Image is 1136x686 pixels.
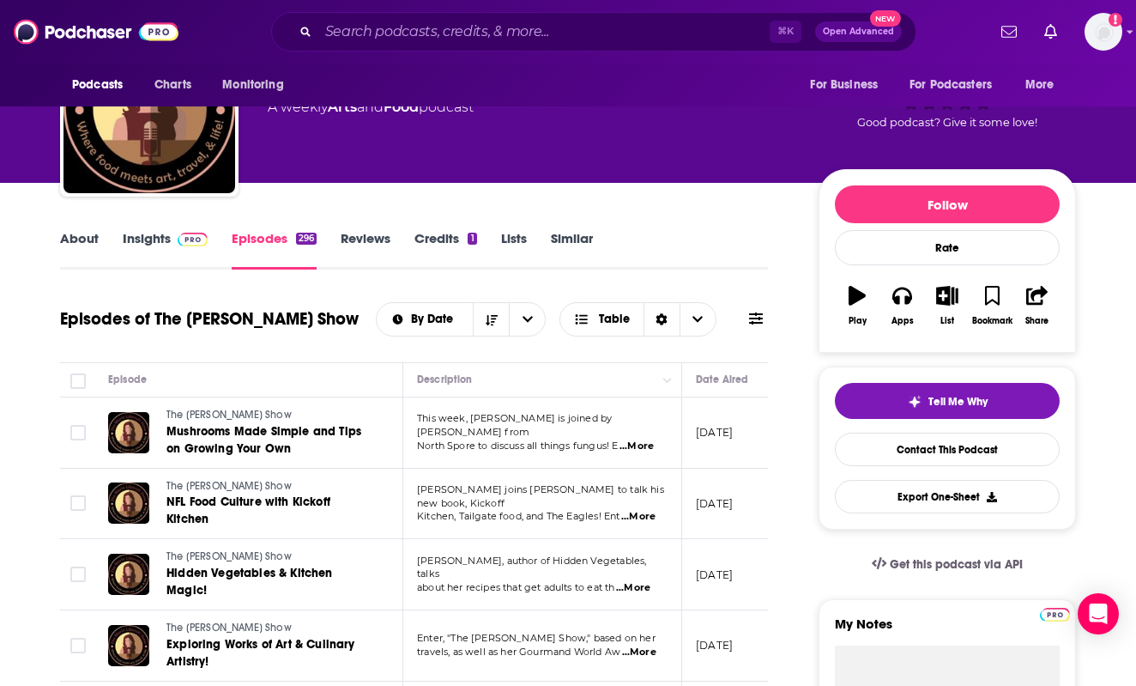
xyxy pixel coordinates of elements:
span: Table [599,313,630,325]
button: open menu [898,69,1017,101]
p: [DATE] [696,496,733,511]
a: Reviews [341,230,390,270]
a: Show notifications dropdown [994,17,1024,46]
span: Exploring Works of Art & Culinary Artistry! [166,637,355,669]
button: Choose View [559,302,716,337]
span: travels, as well as her Gourmand World Aw [417,646,620,658]
span: More [1025,73,1054,97]
a: Exploring Works of Art & Culinary Artistry! [166,636,372,671]
a: Mushrooms Made Simple and Tips on Growing Your Own [166,423,372,458]
img: tell me why sparkle [908,395,921,409]
a: Contact This Podcast [835,433,1060,466]
p: [DATE] [696,568,733,582]
a: Episodes296 [232,230,317,270]
div: 1 [468,233,476,245]
img: Podchaser Pro [178,233,208,246]
span: The [PERSON_NAME] Show [166,409,292,421]
a: The [PERSON_NAME] Show [166,549,372,565]
span: The [PERSON_NAME] Show [166,622,292,634]
div: Episode [108,369,147,390]
span: Toggle select row [70,567,86,582]
span: Podcasts [72,73,123,97]
svg: Add a profile image [1109,13,1122,27]
span: ⌘ K [770,21,801,43]
h2: Choose List sort [376,302,547,337]
span: ...More [622,646,656,659]
span: New [870,10,901,27]
img: User Profile [1085,13,1122,51]
a: The [PERSON_NAME] Show [166,621,372,636]
a: InsightsPodchaser Pro [123,230,208,270]
span: Tell Me Why [928,395,988,409]
span: The [PERSON_NAME] Show [166,550,292,562]
button: Apps [879,275,924,337]
a: The [PERSON_NAME] Show [166,479,372,495]
button: open menu [210,69,305,101]
a: Get this podcast via API [858,543,1036,586]
span: The [PERSON_NAME] Show [166,480,292,492]
span: [PERSON_NAME] joins [PERSON_NAME] to talk his new book, Kickoff [417,483,664,509]
button: Export One-Sheet [835,480,1060,513]
button: Column Actions [657,370,678,391]
button: List [925,275,970,337]
button: Sort Direction [473,303,509,336]
span: Kitchen, Tailgate food, and The Eagles! Ent [417,510,619,522]
span: Open Advanced [823,27,894,36]
div: Description [417,369,472,390]
span: Monitoring [222,73,283,97]
span: Logged in as maiak [1085,13,1122,51]
button: Show profile menu [1085,13,1122,51]
span: Enter, "The [PERSON_NAME] Show," based on her [417,632,656,644]
a: Hidden Vegetables & Kitchen Magic! [166,565,372,599]
a: Food [384,99,419,115]
a: The [PERSON_NAME] Show [166,408,372,423]
button: open menu [798,69,899,101]
span: Toggle select row [70,495,86,511]
img: Podchaser - Follow, Share and Rate Podcasts [14,15,178,48]
h1: Episodes of The [PERSON_NAME] Show [60,308,359,330]
button: Play [835,275,879,337]
div: Bookmark [972,316,1012,326]
div: Sort Direction [644,303,680,336]
span: Hidden Vegetables & Kitchen Magic! [166,566,333,598]
img: The Maria Liberati Show [63,21,235,193]
div: Open Intercom Messenger [1078,593,1119,634]
div: List [940,316,954,326]
div: Apps [891,316,914,326]
span: Toggle select row [70,638,86,653]
span: This week, [PERSON_NAME] is joined by [PERSON_NAME] from [417,412,612,438]
div: Play [849,316,867,326]
div: Rate [835,230,1060,265]
span: Good podcast? Give it some love! [857,116,1037,129]
button: open menu [60,69,145,101]
div: A weekly podcast [268,97,474,118]
p: [DATE] [696,425,733,440]
span: For Business [810,73,878,97]
span: Mushrooms Made Simple and Tips on Growing Your Own [166,424,361,456]
button: open menu [377,313,474,325]
span: By Date [411,313,459,325]
input: Search podcasts, credits, & more... [318,18,770,46]
a: Show notifications dropdown [1037,17,1064,46]
span: North Spore to discuss all things fungus! E [417,440,618,452]
p: [DATE] [696,638,733,653]
button: Follow [835,185,1060,223]
div: Date Aired [696,369,748,390]
span: [PERSON_NAME], author of Hidden Vegetables, talks [417,555,646,580]
a: NFL Food Culture with Kickoff Kitchen [166,494,372,528]
a: Charts [143,69,202,101]
button: Share [1015,275,1060,337]
button: open menu [1013,69,1076,101]
a: Credits1 [414,230,476,270]
img: Podchaser Pro [1040,608,1070,622]
button: open menu [509,303,545,336]
a: Arts [328,99,357,115]
a: About [60,230,99,270]
span: Get this podcast via API [890,557,1023,572]
span: Toggle select row [70,425,86,440]
span: ...More [619,440,654,453]
a: Lists [501,230,527,270]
